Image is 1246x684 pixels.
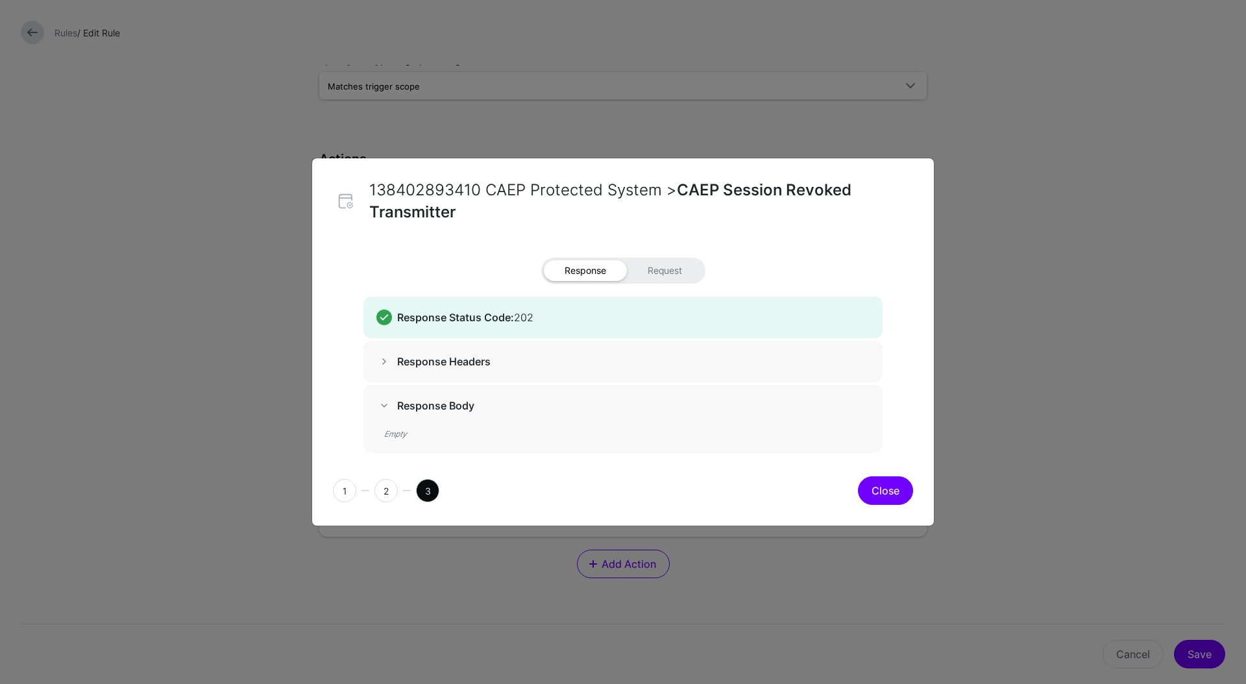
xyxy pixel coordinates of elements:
[384,429,407,439] em: Empty
[369,180,851,221] span: CAEP Session Revoked Transmitter
[333,479,356,502] span: 1
[397,399,474,412] strong: Response Body
[544,260,627,281] span: Response
[374,479,398,502] span: 2
[858,476,913,505] button: Close
[416,479,439,502] span: 3
[397,311,870,324] h5: 202
[627,260,703,281] span: Request
[369,180,677,199] span: 138402893410 CAEP Protected System >
[397,311,514,324] strong: Response Status Code:
[397,355,491,368] strong: Response Headers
